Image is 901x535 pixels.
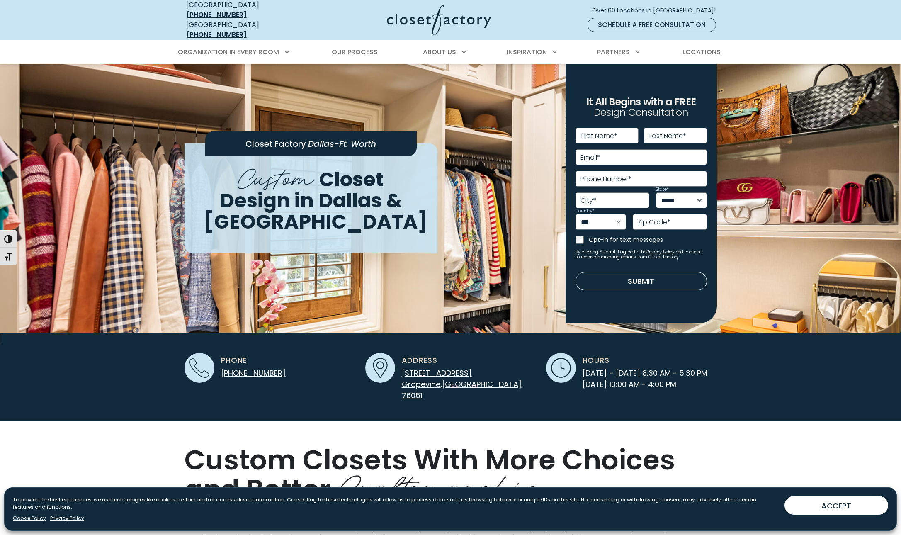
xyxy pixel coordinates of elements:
span: Hours [583,355,610,366]
p: To provide the best experiences, we use technologies like cookies to store and/or access device i... [13,496,778,511]
span: Custom [238,157,314,195]
a: Privacy Policy [50,515,84,522]
a: [PHONE_NUMBER] [186,10,247,19]
a: [PHONE_NUMBER] [221,368,286,378]
span: [DATE] 10:00 AM - 4:00 PM [583,379,707,390]
label: Last Name [649,133,686,139]
label: Country [576,209,594,213]
span: It All Begins with a FREE [586,95,696,109]
span: Dallas-Ft. Worth [308,138,376,150]
span: [DATE] – [DATE] 8:30 AM - 5:30 PM [583,367,707,379]
a: [STREET_ADDRESS] Grapevine,[GEOGRAPHIC_DATA] 76051 [402,368,522,401]
nav: Primary Menu [172,41,729,64]
span: Grapevine [402,379,440,389]
small: By clicking Submit, I agree to the and consent to receive marketing emails from Closet Factory. [576,250,707,260]
label: Email [580,154,600,161]
label: City [580,197,596,204]
img: Closet Factory Logo [387,5,491,35]
a: [PHONE_NUMBER] [186,30,247,39]
span: Organization in Every Room [178,47,279,57]
a: Schedule a Free Consultation [588,18,716,32]
a: Over 60 Locations in [GEOGRAPHIC_DATA]! [592,3,723,18]
span: 76051 [402,390,423,401]
span: Inspiration [507,47,547,57]
label: State [656,187,669,192]
span: Craftsmanship [337,460,540,509]
span: Dallas & [GEOGRAPHIC_DATA] [204,187,428,236]
span: Closet Design in [220,165,384,214]
span: Phone [221,355,247,366]
span: Our Process [332,47,378,57]
span: Address [402,355,438,366]
span: and Better [185,470,330,508]
label: Opt-in for text messages [589,236,707,244]
span: Custom Closets With More Choices [185,441,675,479]
span: Over 60 Locations in [GEOGRAPHIC_DATA]! [592,6,722,15]
a: Privacy Policy [646,249,675,255]
span: [GEOGRAPHIC_DATA] [442,379,522,389]
a: Cookie Policy [13,515,46,522]
span: Closet Factory [245,138,306,150]
span: Partners [597,47,630,57]
label: Zip Code [638,219,670,226]
span: About Us [423,47,456,57]
label: Phone Number [580,176,631,182]
button: ACCEPT [784,496,888,515]
button: Submit [576,272,707,290]
span: Design Consultation [594,106,688,119]
label: First Name [581,133,617,139]
div: [GEOGRAPHIC_DATA] [186,20,306,40]
span: [STREET_ADDRESS] [402,368,472,378]
span: Locations [682,47,721,57]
